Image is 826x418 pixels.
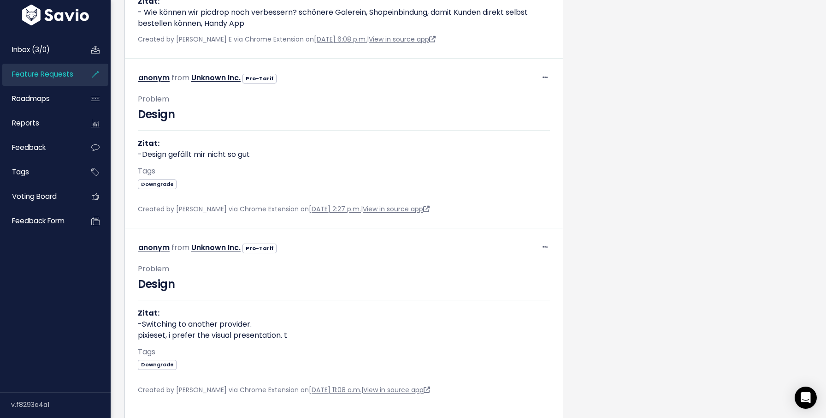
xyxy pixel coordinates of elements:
[12,191,57,201] span: Voting Board
[12,167,29,177] span: Tags
[12,69,73,79] span: Feature Requests
[2,161,77,183] a: Tags
[246,245,274,252] strong: Pro-Tarif
[795,387,817,409] div: Open Intercom Messenger
[138,138,550,160] p: -Design gefällt mir nicht so gut
[12,94,50,103] span: Roadmaps
[2,39,77,60] a: Inbox (3/0)
[2,113,77,134] a: Reports
[309,385,361,394] a: [DATE] 11:08 a.m.
[138,308,550,341] p: -Switching to another provider. pixieset, i prefer the visual presentation. t
[138,359,177,369] a: Downgrade
[138,385,430,394] span: Created by [PERSON_NAME] via Chrome Extension on |
[12,143,46,152] span: Feedback
[12,216,65,226] span: Feedback form
[2,210,77,232] a: Feedback form
[11,393,111,417] div: v.f8293e4a1
[138,179,177,188] a: Downgrade
[138,360,177,370] span: Downgrade
[2,88,77,109] a: Roadmaps
[309,204,361,214] a: [DATE] 2:27 p.m.
[12,45,50,54] span: Inbox (3/0)
[138,138,159,149] strong: Zitat:
[369,35,436,44] a: View in source app
[2,186,77,207] a: Voting Board
[20,5,91,25] img: logo-white.9d6f32f41409.svg
[171,242,189,253] span: from
[138,308,159,318] strong: Zitat:
[314,35,367,44] a: [DATE] 6:08 p.m.
[138,276,550,293] h3: Design
[138,94,169,104] span: Problem
[363,385,430,394] a: View in source app
[138,166,155,176] span: Tags
[138,106,550,123] h3: Design
[12,118,39,128] span: Reports
[138,35,436,44] span: Created by [PERSON_NAME] E via Chrome Extension on |
[138,242,170,253] a: anonym
[191,72,241,83] a: Unknown Inc.
[138,204,430,214] span: Created by [PERSON_NAME] via Chrome Extension on |
[138,72,170,83] a: anonym
[138,179,177,189] span: Downgrade
[138,346,155,357] span: Tags
[246,75,274,82] strong: Pro-Tarif
[2,137,77,158] a: Feedback
[171,72,189,83] span: from
[2,64,77,85] a: Feature Requests
[363,204,430,214] a: View in source app
[138,263,169,274] span: Problem
[191,242,241,253] a: Unknown Inc.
